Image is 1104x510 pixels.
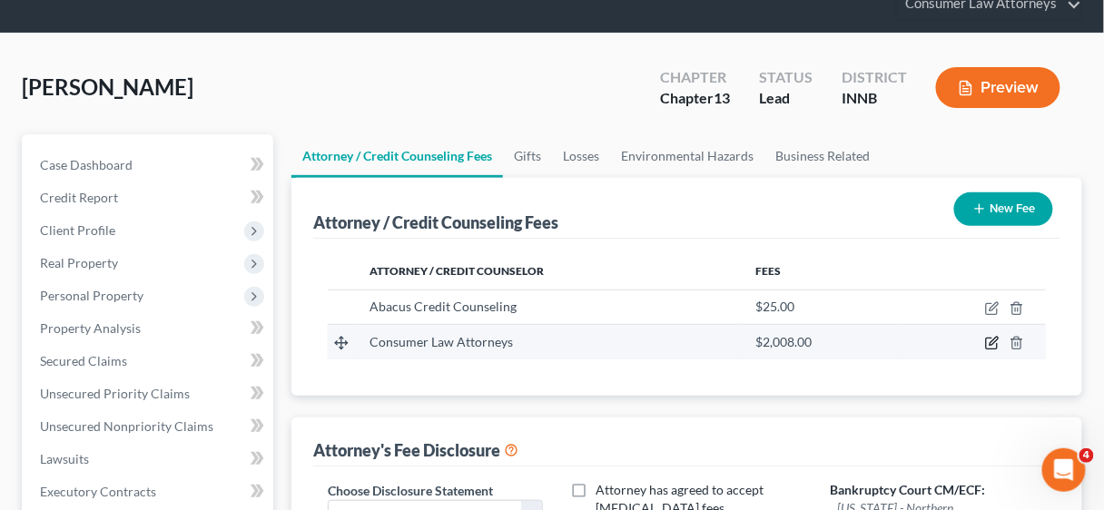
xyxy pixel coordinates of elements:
span: Fees [755,264,781,278]
span: [PERSON_NAME] [22,74,193,100]
a: Case Dashboard [25,149,273,181]
span: Unsecured Priority Claims [40,386,190,401]
a: Environmental Hazards [610,134,764,178]
div: Chapter [660,67,730,88]
span: Lawsuits [40,451,89,466]
div: Chapter [660,88,730,109]
div: Attorney's Fee Disclosure [313,439,518,461]
label: Choose Disclosure Statement [328,481,493,500]
a: Property Analysis [25,312,273,345]
span: Property Analysis [40,320,141,336]
a: Business Related [764,134,881,178]
span: Personal Property [40,288,143,303]
span: Executory Contracts [40,484,156,499]
a: Gifts [503,134,552,178]
span: Abacus Credit Counseling [370,299,517,314]
span: Unsecured Nonpriority Claims [40,418,213,434]
a: Unsecured Priority Claims [25,378,273,410]
span: Secured Claims [40,353,127,368]
span: Client Profile [40,222,115,238]
span: Attorney / Credit Counselor [370,264,544,278]
span: 13 [714,89,730,106]
span: Case Dashboard [40,157,133,172]
div: Status [759,67,813,88]
span: $2,008.00 [755,334,812,349]
button: Preview [936,67,1060,108]
div: Attorney / Credit Counseling Fees [313,211,558,233]
a: Executory Contracts [25,476,273,508]
a: Unsecured Nonpriority Claims [25,410,273,443]
span: Credit Report [40,190,118,205]
div: INNB [842,88,907,109]
a: Losses [552,134,610,178]
span: $25.00 [755,299,794,314]
a: Attorney / Credit Counseling Fees [291,134,503,178]
div: District [842,67,907,88]
span: Real Property [40,255,118,270]
div: Lead [759,88,813,109]
a: Lawsuits [25,443,273,476]
a: Secured Claims [25,345,273,378]
button: New Fee [954,192,1053,226]
span: Consumer Law Attorneys [370,334,513,349]
a: Credit Report [25,181,273,214]
iframe: Intercom live chat [1042,448,1086,492]
span: 4 [1079,448,1094,463]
